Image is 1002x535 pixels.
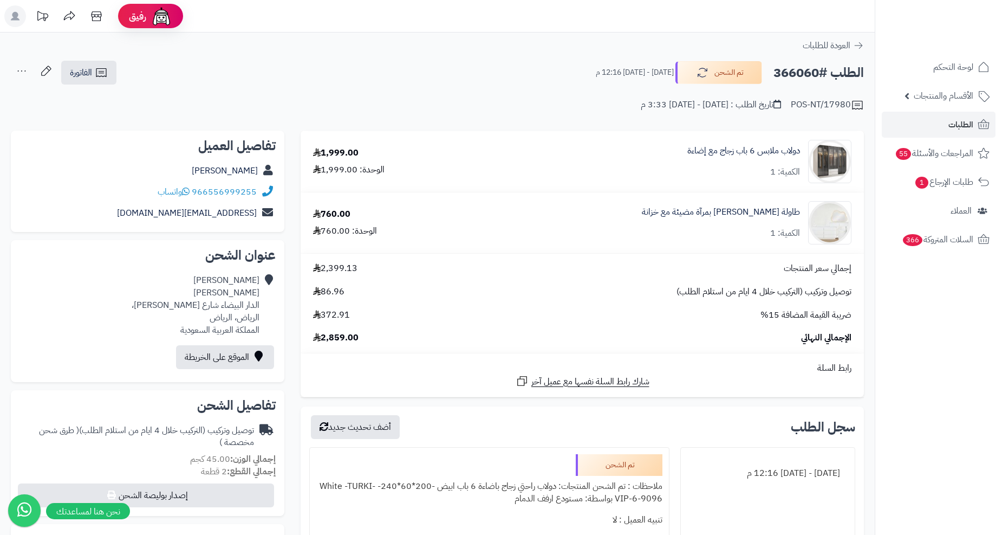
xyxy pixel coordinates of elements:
span: شارك رابط السلة نفسها مع عميل آخر [531,376,649,388]
a: 966556999255 [192,185,257,198]
a: العملاء [882,198,996,224]
button: إصدار بوليصة الشحن [18,484,274,507]
a: الموقع على الخريطة [176,345,274,369]
span: ضريبة القيمة المضافة 15% [760,309,851,321]
span: العملاء [951,203,972,218]
span: الطلبات [948,117,973,132]
div: [DATE] - [DATE] 12:16 م [687,463,848,484]
span: الإجمالي النهائي [801,332,851,344]
h2: عنوان الشحن [19,249,276,262]
span: 372.91 [313,309,350,321]
a: [PERSON_NAME] [192,164,258,177]
div: رابط السلة [305,362,860,375]
span: ( طرق شحن مخصصة ) [39,424,254,449]
img: 1742133607-110103010022.1-90x90.jpg [809,140,851,183]
small: [DATE] - [DATE] 12:16 م [596,67,674,78]
span: 86.96 [313,286,344,298]
span: المراجعات والأسئلة [895,146,973,161]
div: 1,999.00 [313,147,359,159]
strong: إجمالي القطع: [227,465,276,478]
span: الفاتورة [70,66,92,79]
a: طلبات الإرجاع1 [882,169,996,195]
div: تنبيه العميل : لا [316,510,662,531]
div: الكمية: 1 [770,227,800,240]
a: [EMAIL_ADDRESS][DOMAIN_NAME] [117,207,257,220]
span: إجمالي سعر المنتجات [784,262,851,275]
a: شارك رابط السلة نفسها مع عميل آخر [516,375,649,388]
span: السلات المتروكة [902,232,973,247]
a: العودة للطلبات [803,39,864,52]
h2: تفاصيل الشحن [19,399,276,412]
div: الوحدة: 1,999.00 [313,164,385,176]
span: 2,399.13 [313,262,357,275]
small: 2 قطعة [201,465,276,478]
span: طلبات الإرجاع [914,175,973,190]
img: ai-face.png [151,5,172,27]
span: توصيل وتركيب (التركيب خلال 4 ايام من استلام الطلب) [676,286,851,298]
span: العودة للطلبات [803,39,850,52]
a: الفاتورة [61,61,116,85]
div: [PERSON_NAME] [PERSON_NAME] الدار البيضاء شارع [PERSON_NAME]، الرياض، الرياض المملكة العربية السع... [132,274,259,336]
button: تم الشحن [675,61,762,84]
img: 1753514452-1-90x90.jpg [809,201,851,244]
span: 366 [903,234,922,246]
div: تم الشحن [576,454,662,476]
a: طاولة [PERSON_NAME] بمرآة مضيئة مع خزانة [642,206,800,218]
span: الأقسام والمنتجات [914,88,973,104]
div: الوحدة: 760.00 [313,225,377,237]
span: 2,859.00 [313,332,359,344]
span: رفيق [129,10,146,23]
a: واتساب [158,185,190,198]
span: 55 [896,148,911,160]
h2: الطلب #366060 [773,62,864,84]
a: المراجعات والأسئلة55 [882,140,996,166]
div: تاريخ الطلب : [DATE] - [DATE] 3:33 م [641,99,781,111]
small: 45.00 كجم [190,453,276,466]
div: الكمية: 1 [770,166,800,178]
strong: إجمالي الوزن: [230,453,276,466]
a: تحديثات المنصة [29,5,56,30]
div: 760.00 [313,208,350,221]
a: دولاب ملابس 6 باب زجاج مع إضاءة [687,145,800,157]
button: أضف تحديث جديد [311,415,400,439]
a: لوحة التحكم [882,54,996,80]
div: POS-NT/17980 [791,99,864,112]
h3: سجل الطلب [791,421,855,434]
a: السلات المتروكة366 [882,227,996,253]
span: لوحة التحكم [933,60,973,75]
div: توصيل وتركيب (التركيب خلال 4 ايام من استلام الطلب) [19,424,254,449]
a: الطلبات [882,112,996,138]
h2: تفاصيل العميل [19,139,276,152]
div: ملاحظات : تم الشحن المنتجات: دولاب راحتي زجاج باضاءة 6 باب ابيض -200*60*240- White -TURKI-VIP-6-9... [316,476,662,510]
span: 1 [915,177,928,189]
